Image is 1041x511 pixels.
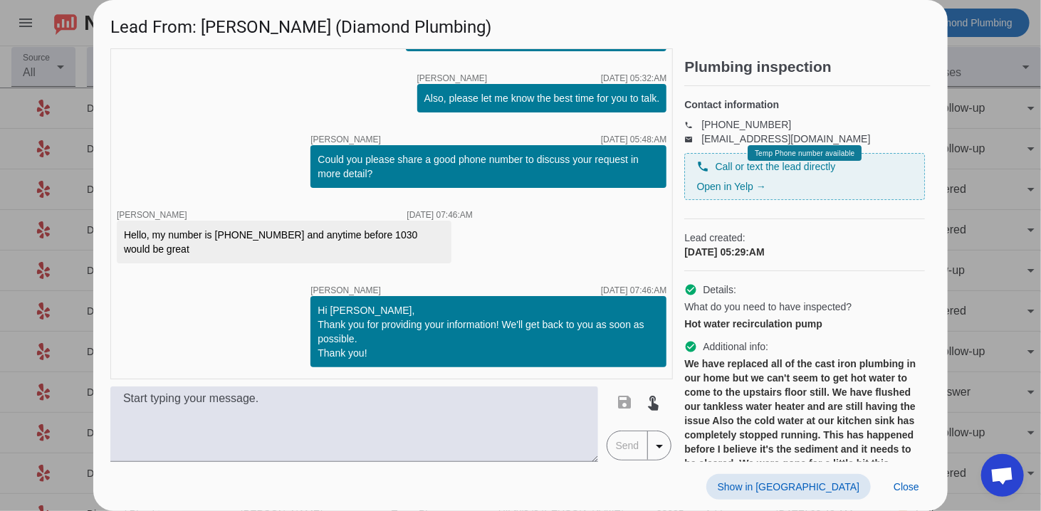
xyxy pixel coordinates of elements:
[981,454,1024,497] div: Open chat
[755,149,854,157] span: Temp Phone number available
[684,317,925,331] div: Hot water recirculation pump
[684,135,701,142] mat-icon: email
[684,60,931,74] h2: Plumbing inspection
[684,283,697,296] mat-icon: check_circle
[701,133,870,144] a: [EMAIL_ADDRESS][DOMAIN_NAME]
[318,303,659,360] div: Hi [PERSON_NAME], Thank you for providing your information! We'll get back to you as soon as poss...
[424,91,660,105] div: Also, please let me know the best time for you to talk.​
[684,340,697,353] mat-icon: check_circle
[703,339,768,354] span: Additional info:
[706,474,871,500] button: Show in [GEOGRAPHIC_DATA]
[701,119,791,130] a: [PHONE_NUMBER]
[696,181,765,192] a: Open in Yelp →
[684,357,925,485] div: We have replaced all of the cast iron plumbing in our home but we can't seem to get hot water to ...
[124,228,444,256] div: Hello, my number is [PHONE_NUMBER] and anytime before 1030 would be great
[117,210,187,220] span: [PERSON_NAME]
[318,152,659,181] div: Could you please share a good phone number to discuss your request in more detail?​
[684,245,925,259] div: [DATE] 05:29:AM
[894,481,919,492] span: Close
[703,283,736,297] span: Details:
[882,474,931,500] button: Close
[417,74,488,83] span: [PERSON_NAME]
[601,286,666,295] div: [DATE] 07:46:AM
[684,121,701,128] mat-icon: phone
[651,438,668,455] mat-icon: arrow_drop_down
[684,231,925,245] span: Lead created:
[684,98,925,112] h4: Contact information
[310,135,381,144] span: [PERSON_NAME]
[684,300,852,314] span: What do you need to have inspected?
[601,74,666,83] div: [DATE] 05:32:AM
[718,481,859,492] span: Show in [GEOGRAPHIC_DATA]
[715,159,835,174] span: Call or text the lead directly
[696,160,709,173] mat-icon: phone
[407,211,473,219] div: [DATE] 07:46:AM
[645,394,662,411] mat-icon: touch_app
[601,135,666,144] div: [DATE] 05:48:AM
[310,286,381,295] span: [PERSON_NAME]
